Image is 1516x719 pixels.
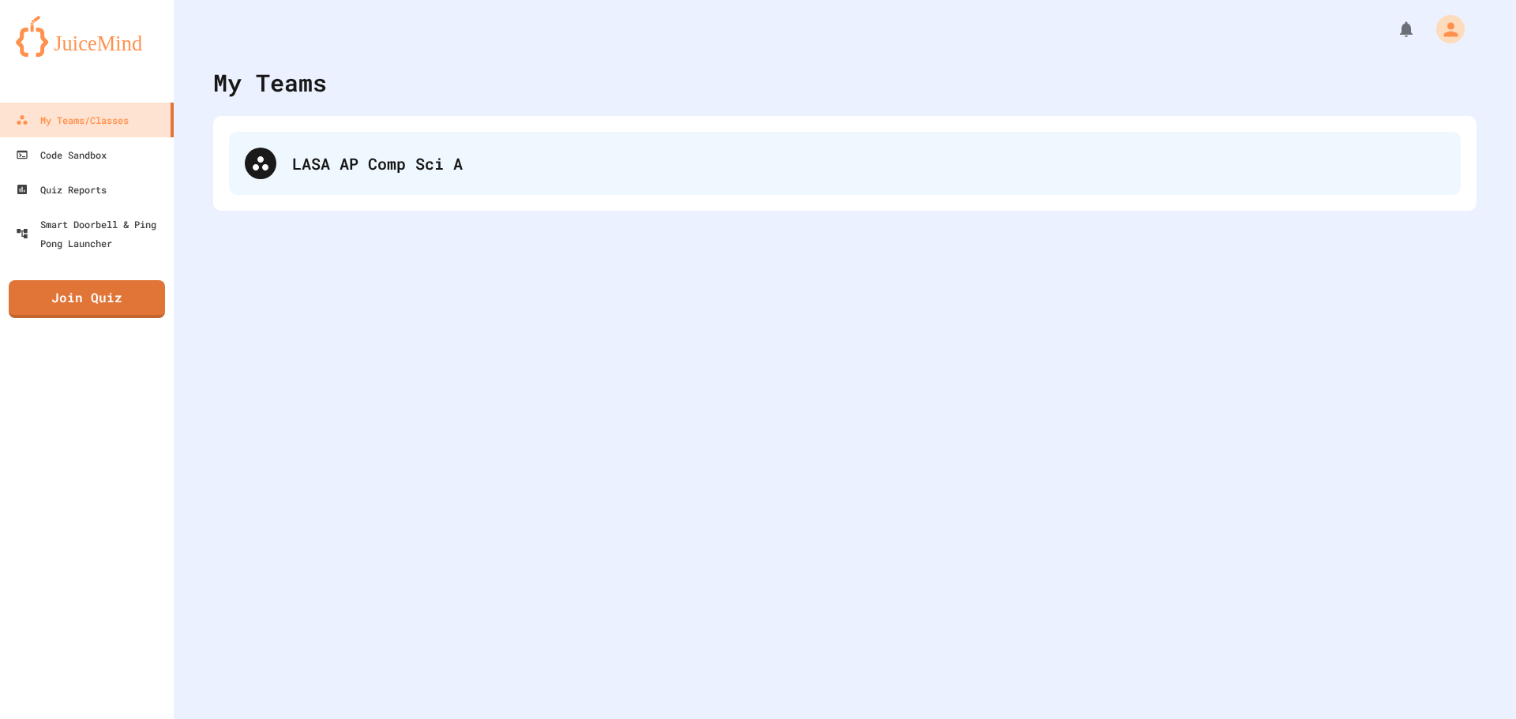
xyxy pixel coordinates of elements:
div: My Account [1420,11,1469,47]
div: LASA AP Comp Sci A [292,152,1445,175]
a: Join Quiz [9,280,165,318]
div: Smart Doorbell & Ping Pong Launcher [16,215,167,253]
div: My Notifications [1368,16,1420,43]
div: Quiz Reports [16,180,107,199]
img: logo-orange.svg [16,16,158,57]
div: My Teams [213,65,327,100]
div: Code Sandbox [16,145,107,164]
div: LASA AP Comp Sci A [229,132,1461,195]
div: My Teams/Classes [16,110,129,129]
